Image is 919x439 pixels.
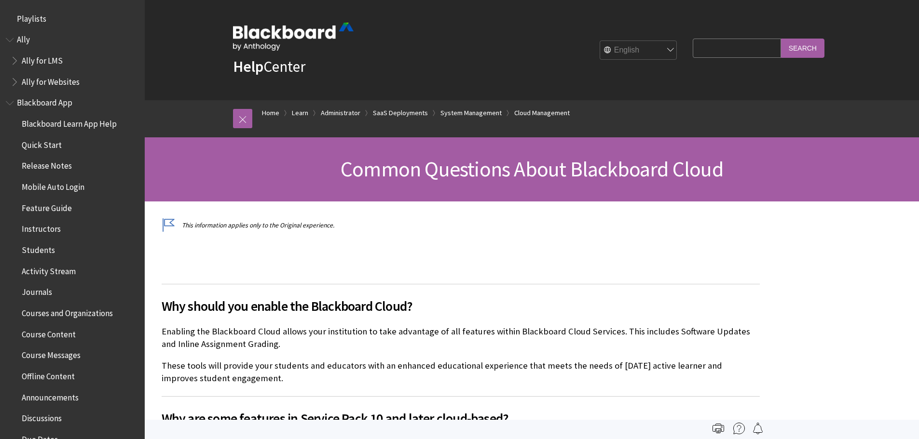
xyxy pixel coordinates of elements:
[6,11,139,27] nav: Book outline for Playlists
[22,326,76,339] span: Course Content
[752,423,764,434] img: Follow this page
[17,32,30,45] span: Ally
[162,325,760,350] p: Enabling the Blackboard Cloud allows your institution to take advantage of all features within Bl...
[733,423,745,434] img: More help
[233,23,354,51] img: Blackboard by Anthology
[22,221,61,234] span: Instructors
[162,408,760,428] span: Why are some features in Service Pack 10 and later cloud-based?
[22,200,72,213] span: Feature Guide
[22,284,52,297] span: Journals
[321,107,360,119] a: Administrator
[17,11,46,24] span: Playlists
[22,389,79,402] span: Announcements
[514,107,570,119] a: Cloud Management
[233,57,305,76] a: HelpCenter
[22,74,80,87] span: Ally for Websites
[292,107,308,119] a: Learn
[162,296,760,316] span: Why should you enable the Blackboard Cloud?
[22,305,113,318] span: Courses and Organizations
[781,39,824,57] input: Search
[162,359,760,385] p: These tools will provide your students and educators with an enhanced educational experience that...
[162,221,760,230] p: This information applies only to the Original experience.
[233,57,263,76] strong: Help
[22,347,81,360] span: Course Messages
[22,179,84,192] span: Mobile Auto Login
[6,32,139,90] nav: Book outline for Anthology Ally Help
[22,263,76,276] span: Activity Stream
[373,107,428,119] a: SaaS Deployments
[713,423,724,434] img: Print
[22,137,62,150] span: Quick Start
[440,107,502,119] a: System Management
[600,41,677,60] select: Site Language Selector
[22,158,72,171] span: Release Notes
[22,53,63,66] span: Ally for LMS
[22,410,62,423] span: Discussions
[341,156,723,182] span: Common Questions About Blackboard Cloud
[17,95,72,108] span: Blackboard App
[22,116,117,129] span: Blackboard Learn App Help
[22,242,55,255] span: Students
[262,107,279,119] a: Home
[22,368,75,381] span: Offline Content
